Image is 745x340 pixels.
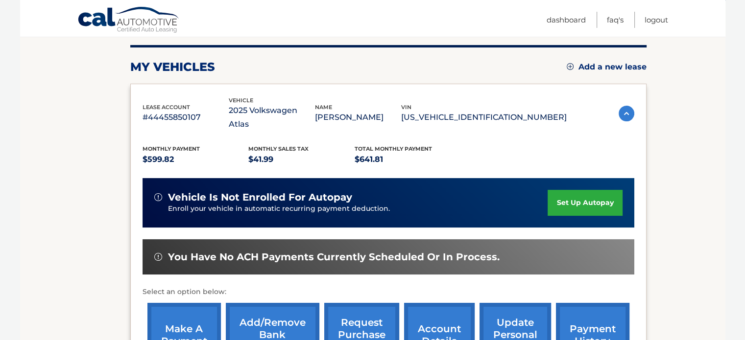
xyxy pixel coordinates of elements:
[607,12,624,28] a: FAQ's
[548,190,622,216] a: set up autopay
[154,193,162,201] img: alert-white.svg
[143,286,634,298] p: Select an option below:
[229,97,253,104] span: vehicle
[248,153,355,166] p: $41.99
[130,60,215,74] h2: my vehicles
[154,253,162,261] img: alert-white.svg
[143,153,249,166] p: $599.82
[567,63,574,70] img: add.svg
[355,153,461,166] p: $641.81
[567,62,647,72] a: Add a new lease
[229,104,315,131] p: 2025 Volkswagen Atlas
[401,104,411,111] span: vin
[619,106,634,121] img: accordion-active.svg
[143,145,200,152] span: Monthly Payment
[168,191,352,204] span: vehicle is not enrolled for autopay
[143,104,190,111] span: lease account
[315,111,401,124] p: [PERSON_NAME]
[143,111,229,124] p: #44455850107
[168,251,500,263] span: You have no ACH payments currently scheduled or in process.
[315,104,332,111] span: name
[248,145,309,152] span: Monthly sales Tax
[401,111,567,124] p: [US_VEHICLE_IDENTIFICATION_NUMBER]
[77,6,180,35] a: Cal Automotive
[645,12,668,28] a: Logout
[547,12,586,28] a: Dashboard
[168,204,548,214] p: Enroll your vehicle in automatic recurring payment deduction.
[355,145,432,152] span: Total Monthly Payment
